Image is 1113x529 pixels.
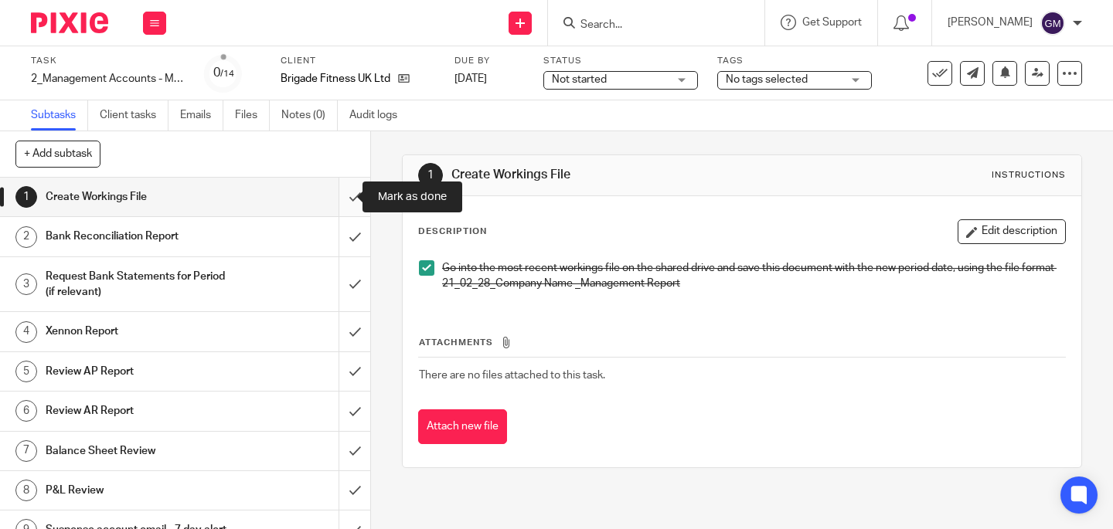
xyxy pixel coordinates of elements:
[15,141,100,167] button: + Add subtask
[15,273,37,295] div: 3
[419,338,493,347] span: Attachments
[46,479,231,502] h1: P&L Review
[451,167,775,183] h1: Create Workings File
[992,169,1066,181] div: Instructions
[46,225,231,248] h1: Bank Reconciliation Report
[213,64,234,82] div: 0
[579,19,718,32] input: Search
[958,219,1066,244] button: Edit description
[15,361,37,382] div: 5
[31,12,108,33] img: Pixie
[46,185,231,209] h1: Create Workings File
[1040,11,1065,36] img: svg%3E
[418,409,507,444] button: Attach new file
[15,400,37,422] div: 6
[15,321,37,343] div: 4
[281,55,435,67] label: Client
[46,265,231,304] h1: Request Bank Statements for Period (if relevant)
[349,100,409,131] a: Audit logs
[454,73,487,84] span: [DATE]
[281,100,338,131] a: Notes (0)
[454,55,524,67] label: Due by
[15,226,37,248] div: 2
[100,100,168,131] a: Client tasks
[418,163,443,188] div: 1
[948,15,1033,30] p: [PERSON_NAME]
[31,55,185,67] label: Task
[419,370,605,381] span: There are no files attached to this task.
[46,399,231,422] h1: Review AR Report
[31,71,185,86] div: 2_Management Accounts - Monthly - NEW - TWD
[31,100,88,131] a: Subtasks
[46,439,231,463] h1: Balance Sheet Review
[46,360,231,383] h1: Review AP Report
[15,480,37,501] div: 8
[180,100,223,131] a: Emails
[46,320,231,343] h1: Xennon Report
[15,440,37,462] div: 7
[418,226,487,238] p: Description
[442,260,1065,292] p: Go into the most recent workings file on the shared drive and save this document with the new per...
[717,55,872,67] label: Tags
[235,100,270,131] a: Files
[552,74,607,85] span: Not started
[281,71,390,86] p: Brigade Fitness UK Ltd
[726,74,808,85] span: No tags selected
[220,70,234,78] small: /14
[543,55,698,67] label: Status
[15,186,37,208] div: 1
[802,17,862,28] span: Get Support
